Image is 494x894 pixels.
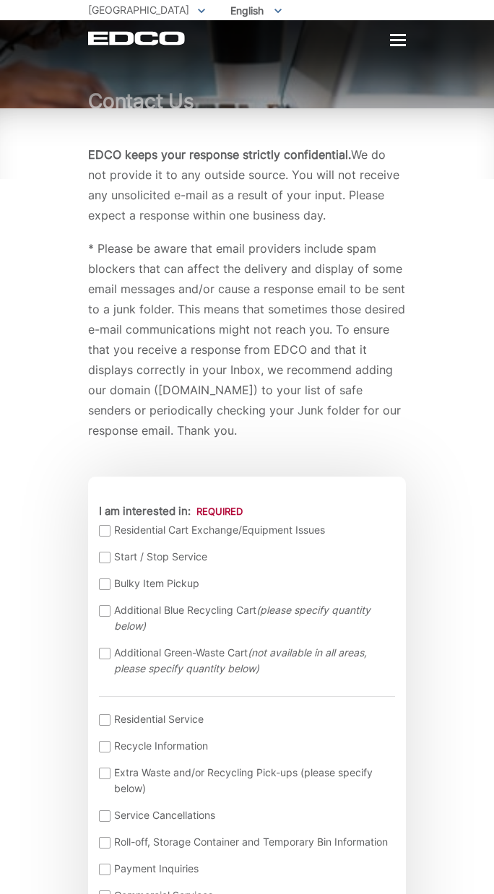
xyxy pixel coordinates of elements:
span: Additional Blue Recycling Cart [114,602,391,634]
label: Start / Stop Service [99,549,391,565]
label: Payment Inquiries [99,861,391,877]
p: * Please be aware that email providers include spam blockers that can affect the delivery and dis... [88,238,406,441]
label: Roll-off, Storage Container and Temporary Bin Information [99,834,391,850]
label: Recycle Information [99,738,391,754]
span: Additional Green-Waste Cart [114,645,391,677]
span: [GEOGRAPHIC_DATA] [88,4,189,16]
label: Extra Waste and/or Recycling Pick-ups (please specify below) [99,765,391,797]
label: Service Cancellations [99,807,391,823]
b: EDCO keeps your response strictly confidential. [88,147,351,162]
label: I am interested in: [99,505,243,518]
label: Residential Service [99,711,391,727]
label: Bulky Item Pickup [99,576,391,591]
h1: Contact Us [88,90,406,112]
p: We do not provide it to any outside source. You will not receive any unsolicited e-mail as a resu... [88,144,406,225]
label: Residential Cart Exchange/Equipment Issues [99,522,391,538]
a: EDCD logo. Return to the homepage. [88,31,185,45]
